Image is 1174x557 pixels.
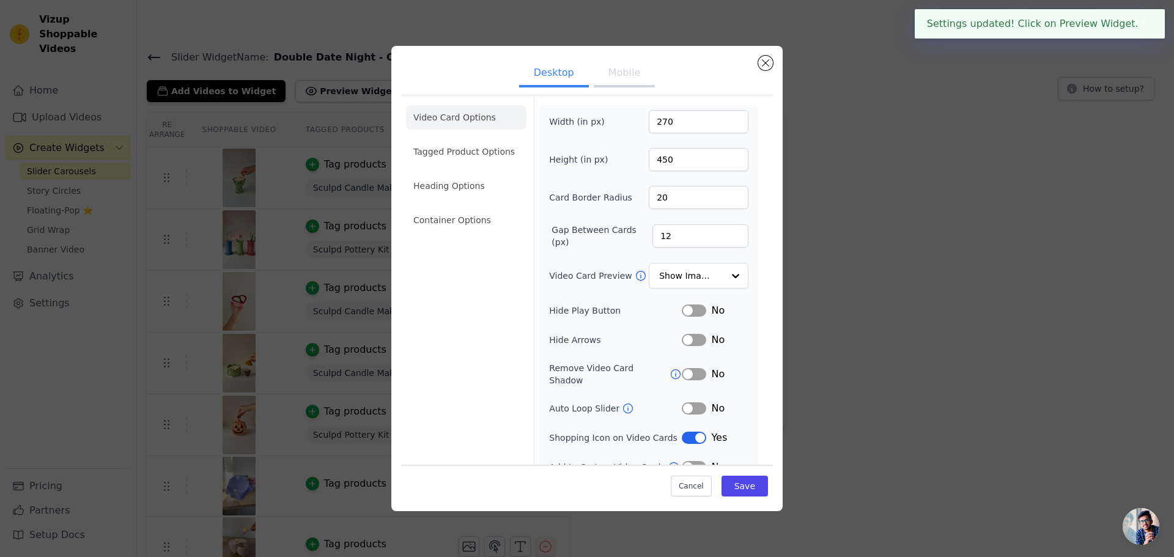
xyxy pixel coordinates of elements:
[549,402,622,415] label: Auto Loop Slider
[549,191,632,204] label: Card Border Radius
[552,224,652,248] label: Gap Between Cards (px)
[549,461,668,473] label: Add to Cart on Video Cards
[711,401,725,416] span: No
[406,174,526,198] li: Heading Options
[671,476,712,496] button: Cancel
[406,139,526,164] li: Tagged Product Options
[549,362,670,386] label: Remove Video Card Shadow
[711,430,727,445] span: Yes
[915,9,1165,39] div: Settings updated! Click on Preview Widget.
[711,333,725,347] span: No
[406,208,526,232] li: Container Options
[519,61,589,87] button: Desktop
[549,270,634,282] label: Video Card Preview
[549,304,682,317] label: Hide Play Button
[1123,508,1159,545] a: Open chat
[406,105,526,130] li: Video Card Options
[594,61,655,87] button: Mobile
[549,116,616,128] label: Width (in px)
[722,476,768,496] button: Save
[1139,17,1153,31] button: Close
[549,432,682,444] label: Shopping Icon on Video Cards
[549,334,682,346] label: Hide Arrows
[711,303,725,318] span: No
[711,460,725,474] span: No
[711,367,725,382] span: No
[758,56,773,70] button: Close modal
[549,153,616,166] label: Height (in px)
